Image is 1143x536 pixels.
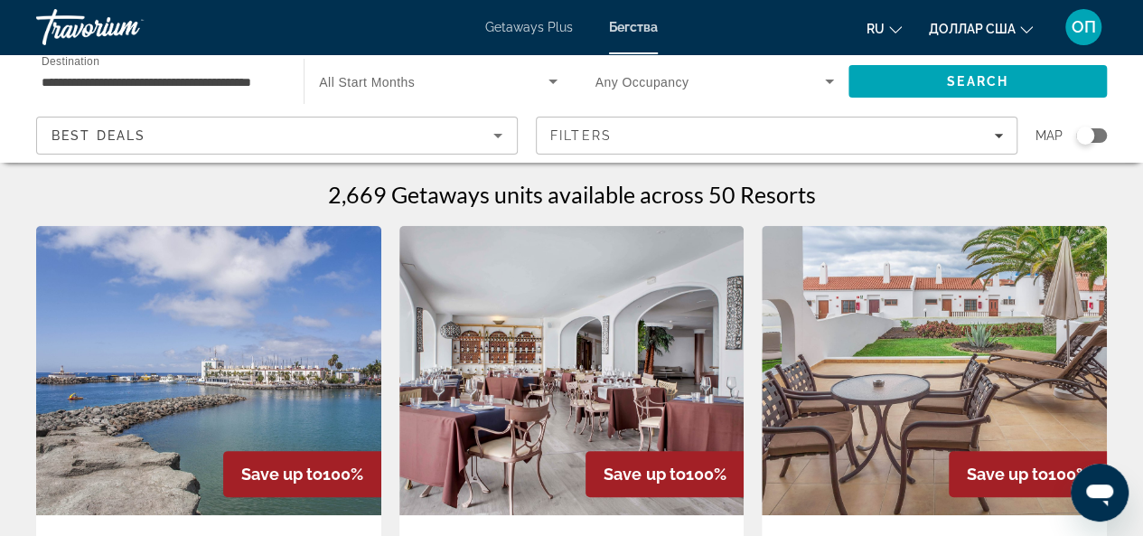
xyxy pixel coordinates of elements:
[929,22,1016,36] font: доллар США
[52,125,502,146] mat-select: Sort by
[42,55,99,67] span: Destination
[848,65,1107,98] button: Search
[762,226,1107,515] img: Sunset View Club - 4 Nights
[609,20,658,34] a: Бегства
[1072,17,1096,36] font: ОП
[867,22,885,36] font: ru
[1071,464,1129,522] iframe: Кнопка запуска окна обмена сообщениями
[595,75,689,89] span: Any Occupancy
[1035,123,1063,148] span: Map
[52,128,145,143] span: Best Deals
[399,226,745,515] img: Santa Bárbara Golf & Ocean Club - 4 Nights
[319,75,415,89] span: All Start Months
[42,71,280,93] input: Select destination
[241,465,323,484] span: Save up to
[604,465,685,484] span: Save up to
[949,451,1107,497] div: 100%
[867,15,902,42] button: Изменить язык
[485,20,573,34] a: Getaways Plus
[36,226,381,515] img: Cala Blanca - 4 Nights
[223,451,381,497] div: 100%
[536,117,1017,155] button: Filters
[328,181,816,208] h1: 2,669 Getaways units available across 50 Resorts
[586,451,744,497] div: 100%
[947,74,1008,89] span: Search
[1060,8,1107,46] button: Меню пользователя
[550,128,612,143] span: Filters
[929,15,1033,42] button: Изменить валюту
[967,465,1048,484] span: Save up to
[36,4,217,51] a: Травориум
